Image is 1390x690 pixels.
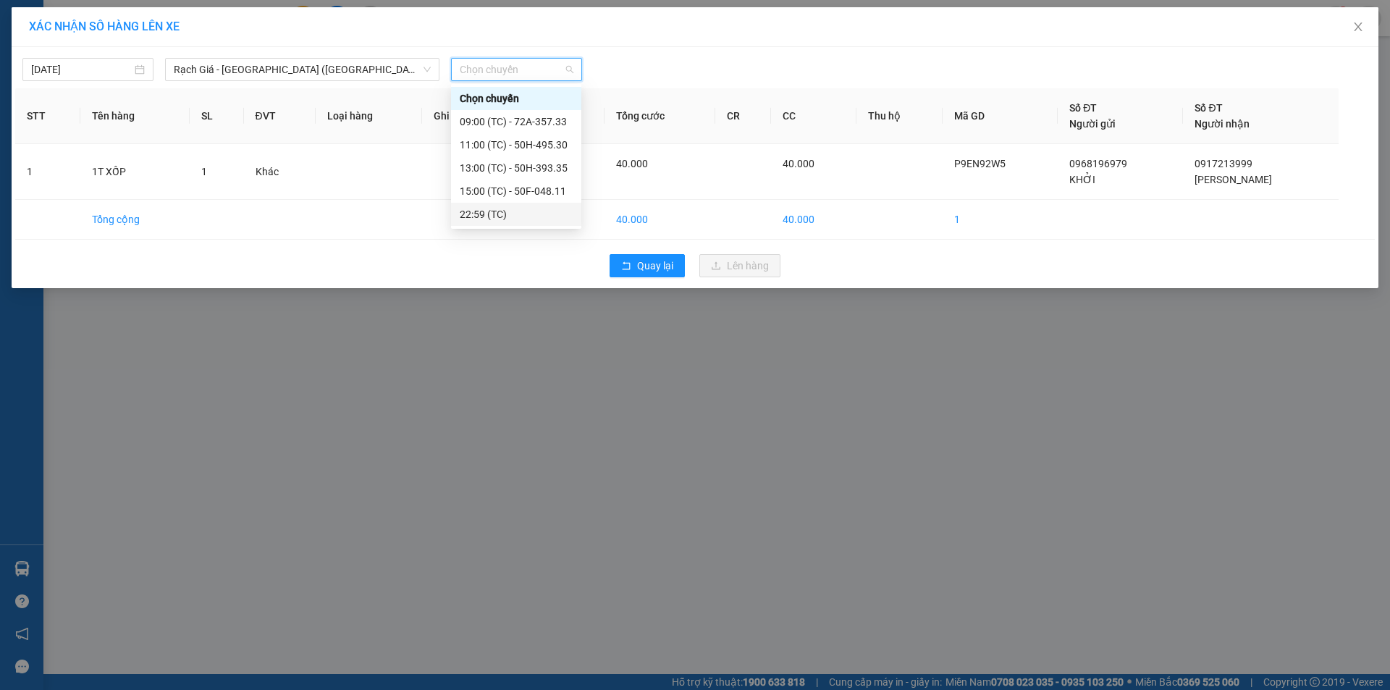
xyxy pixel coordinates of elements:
span: 0968196979 [1069,158,1127,169]
span: XÁC NHẬN SỐ HÀNG LÊN XE [29,20,180,33]
span: Người nhận [1195,118,1250,130]
th: Tổng cước [605,88,715,144]
th: Tên hàng [80,88,190,144]
span: Số ĐT [1069,102,1097,114]
td: 1T XỐP [80,144,190,200]
span: P9EN92W5 [954,158,1006,169]
span: 40.000 [616,158,648,169]
td: 40.000 [771,200,856,240]
div: 09:00 (TC) - 72A-357.33 [460,114,573,130]
button: uploadLên hàng [699,254,780,277]
th: CC [771,88,856,144]
td: 1 [943,200,1058,240]
span: KHỞI [1069,174,1095,185]
span: rollback [621,261,631,272]
td: Khác [244,144,316,200]
th: Thu hộ [856,88,943,144]
div: Chọn chuyến [451,87,581,110]
th: Loại hàng [316,88,422,144]
span: 40.000 [783,158,814,169]
div: 11:00 (TC) - 50H-495.30 [460,137,573,153]
div: 22:59 (TC) [460,206,573,222]
button: rollbackQuay lại [610,254,685,277]
div: 13:00 (TC) - 50H-393.35 [460,160,573,176]
span: 0917213999 [1195,158,1252,169]
span: close [1352,21,1364,33]
th: Mã GD [943,88,1058,144]
th: ĐVT [244,88,316,144]
td: Tổng cộng [80,200,190,240]
span: Quay lại [637,258,673,274]
th: CR [715,88,771,144]
span: down [423,65,431,74]
span: Chọn chuyến [460,59,573,80]
div: Chọn chuyến [460,91,573,106]
span: 1 [201,166,207,177]
td: 1 [15,144,80,200]
span: [PERSON_NAME] [1195,174,1272,185]
input: 13/10/2025 [31,62,132,77]
th: STT [15,88,80,144]
button: Close [1338,7,1378,48]
div: 15:00 (TC) - 50F-048.11 [460,183,573,199]
th: SL [190,88,243,144]
td: 40.000 [605,200,715,240]
span: Rạch Giá - Sài Gòn (Hàng Hoá) [174,59,431,80]
span: Số ĐT [1195,102,1222,114]
span: Người gửi [1069,118,1116,130]
th: Ghi chú [422,88,512,144]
